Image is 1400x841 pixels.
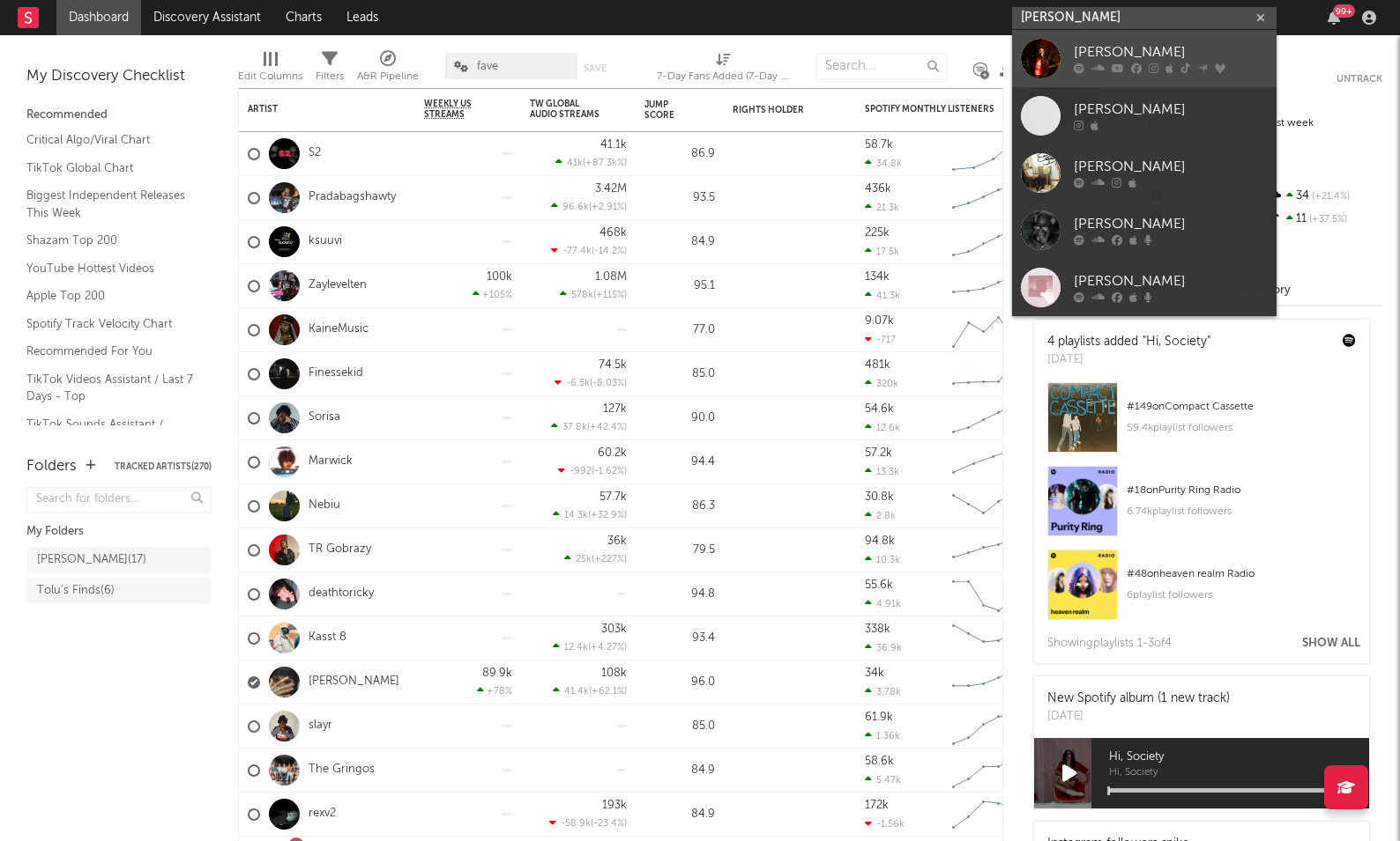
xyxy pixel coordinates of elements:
span: +42.4 % [590,423,624,432]
a: "Hi, Society" [1143,336,1210,348]
div: [PERSON_NAME] [1074,100,1268,121]
div: 127k [603,403,627,415]
div: ( ) [551,421,627,432]
a: The Gringos [309,763,375,778]
span: 96.6k [562,203,589,212]
div: 86.3 [644,496,715,517]
svg: Chart title [944,660,1024,705]
div: 193k [602,800,627,811]
div: [PERSON_NAME] [1074,271,1268,292]
a: ksuuvi [309,234,342,249]
svg: Chart title [944,308,1024,352]
div: 21.3k [865,202,899,213]
div: A&R Pipeline [357,66,419,87]
button: Save [584,63,607,73]
div: 34.8k [865,158,902,169]
div: 10.3k [865,554,900,565]
div: 94.4 [644,452,715,473]
div: 58.6k [865,756,894,767]
span: -6.5k [566,379,590,388]
svg: Chart title [944,176,1024,220]
div: ( ) [558,465,627,476]
div: 6.74k playlist followers [1127,501,1356,522]
div: 94.8k [865,535,895,547]
span: -23.4 % [593,819,624,829]
div: ( ) [553,509,627,520]
div: 34k [865,668,884,679]
span: 41.4k [564,687,589,697]
a: [PERSON_NAME] [1012,30,1277,87]
span: 12.4k [564,643,588,653]
div: [PERSON_NAME] [1074,214,1268,235]
div: 86.9 [644,144,715,165]
div: 54.6k [865,403,894,415]
div: [PERSON_NAME] [1074,157,1268,178]
input: Search for folders... [26,487,212,513]
div: 11 [1265,208,1382,231]
svg: Chart title [944,793,1024,837]
a: KaineMusic [309,322,369,337]
span: 37.8k [562,423,587,432]
span: +62.1 % [592,687,624,697]
div: [PERSON_NAME] [1074,42,1268,63]
div: 89.9k [482,668,512,679]
div: 57.7k [599,491,627,503]
div: 3.42M [595,183,627,195]
svg: Chart title [944,705,1024,749]
div: ( ) [560,289,627,300]
div: My Folders [26,521,212,542]
div: Filters [316,44,344,95]
div: 85.0 [644,716,715,737]
div: -1.56k [865,818,905,830]
div: Spotify Monthly Listeners [865,104,997,114]
div: 320k [865,378,898,389]
a: [PERSON_NAME] [309,675,399,690]
div: My Discovery Checklist [26,66,212,87]
div: 84.9 [644,804,715,825]
a: Shazam Top 200 [26,231,194,250]
div: ( ) [553,641,627,653]
div: 1.36k [865,730,900,741]
a: [PERSON_NAME](17) [26,547,212,573]
div: # 149 on Compact Cassette [1127,396,1356,417]
a: Critical Algo/Viral Chart [26,130,194,150]
div: Edit Columns [238,66,302,87]
button: Tracked Artists(270) [115,462,212,471]
div: Edit Columns [238,44,302,95]
span: Hi, Society [1109,747,1369,768]
span: -58.9k [561,819,591,829]
div: 2.8k [865,510,896,521]
a: #149onCompact Cassette59.4kplaylist followers [1034,382,1369,466]
button: Untrack [1337,70,1382,88]
div: 55.6k [865,579,893,591]
a: S2 [309,146,321,161]
div: 172k [865,800,889,811]
div: Rights Holder [733,105,821,115]
button: Show All [1302,638,1360,649]
a: Biggest Independent Releases This Week [26,186,194,222]
div: Artist [248,104,380,114]
div: 5.47k [865,774,901,786]
div: 34 [1265,185,1382,208]
svg: Chart title [944,616,1024,660]
div: 6 playlist followers [1127,585,1356,606]
svg: Chart title [944,749,1024,793]
a: Recommended For You [26,342,194,361]
div: 74.5k [599,359,627,371]
span: +87.3k % [585,159,624,168]
div: Folders [26,456,77,477]
a: #18onPurity Ring Radio6.74kplaylist followers [1034,466,1369,550]
a: Finessekid [309,366,363,381]
div: 60.2k [598,447,627,459]
svg: Chart title [944,132,1024,176]
a: Marwick [309,454,353,469]
a: Nebiu [309,498,340,513]
span: +4.27 % [591,643,624,653]
div: Showing playlist s 1- 3 of 4 [1047,633,1172,654]
a: Tolu's Finds(6) [26,578,212,604]
div: [PERSON_NAME] ( 17 ) [37,550,146,571]
div: ( ) [551,201,627,212]
svg: Chart title [944,264,1024,308]
button: 99+ [1328,11,1340,25]
div: 12.6k [865,422,900,433]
